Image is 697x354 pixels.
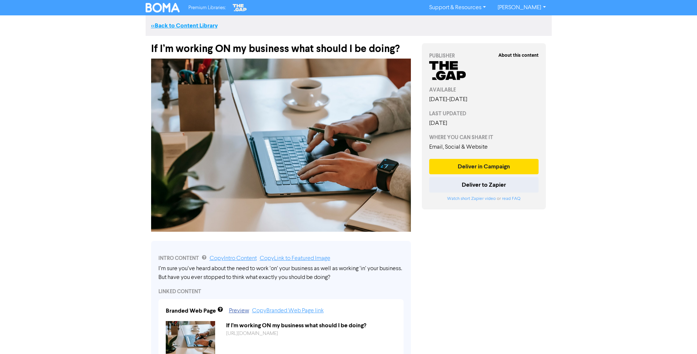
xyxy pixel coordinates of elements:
img: BOMA Logo [146,3,180,12]
iframe: Chat Widget [660,319,697,354]
div: If I’m working ON my business what should I be doing? [221,321,402,330]
div: LAST UPDATED [429,110,539,118]
a: [URL][DOMAIN_NAME] [226,331,278,336]
div: Email, Social & Website [429,143,539,152]
img: The Gap [232,3,248,12]
a: Copy Link to Featured Image [260,256,330,261]
a: Watch short Zapier video [447,197,496,201]
div: INTRO CONTENT [158,254,404,263]
div: LINKED CONTENT [158,288,404,295]
a: Copy Branded Web Page link [252,308,324,314]
a: read FAQ [502,197,520,201]
div: WHERE YOU CAN SHARE IT [429,134,539,141]
div: [DATE] - [DATE] [429,95,539,104]
div: or [429,195,539,202]
span: Premium Libraries: [188,5,226,10]
a: <<Back to Content Library [151,22,218,29]
a: Support & Resources [423,2,492,14]
a: Preview [229,308,249,314]
button: Deliver to Zapier [429,177,539,193]
strong: About this content [498,52,539,58]
button: Deliver in Campaign [429,159,539,174]
div: If I’m working ON my business what should I be doing? [151,36,411,55]
div: [DATE] [429,119,539,128]
div: I’m sure you’ve heard about the need to work ‘on’ your business as well as working ‘in’ your busi... [158,264,404,282]
a: [PERSON_NAME] [492,2,551,14]
div: AVAILABLE [429,86,539,94]
a: Copy Intro Content [210,256,257,261]
div: https://public2.bomamarketing.com/cp/4sJB0hiCVo8gH9rctREgte?sa=ovjrHMFO [221,330,402,338]
div: Branded Web Page [166,306,216,315]
div: PUBLISHER [429,52,539,60]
